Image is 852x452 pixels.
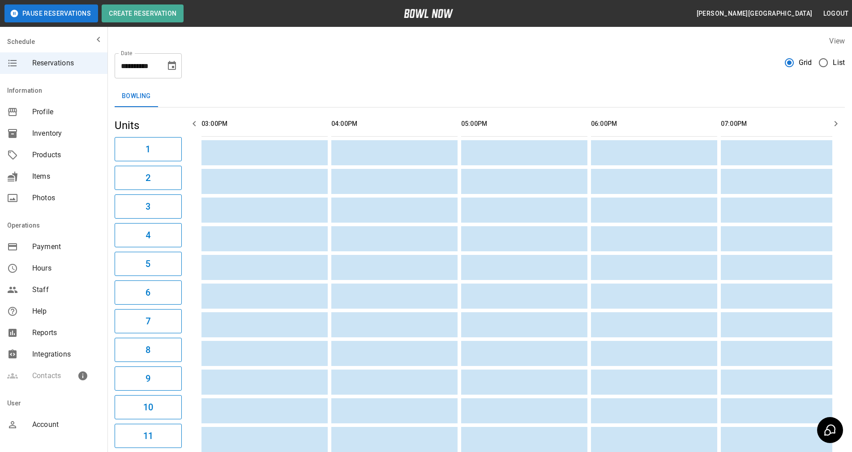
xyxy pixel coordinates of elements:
[461,111,587,137] th: 05:00PM
[115,252,182,276] button: 5
[32,58,100,69] span: Reservations
[32,419,100,430] span: Account
[32,193,100,203] span: Photos
[115,137,182,161] button: 1
[32,171,100,182] span: Items
[146,171,150,185] h6: 2
[146,199,150,214] h6: 3
[32,284,100,295] span: Staff
[693,5,816,22] button: [PERSON_NAME][GEOGRAPHIC_DATA]
[115,338,182,362] button: 8
[115,194,182,219] button: 3
[201,111,328,137] th: 03:00PM
[32,306,100,317] span: Help
[404,9,453,18] img: logo
[32,150,100,160] span: Products
[143,429,153,443] h6: 11
[32,128,100,139] span: Inventory
[115,424,182,448] button: 11
[163,57,181,75] button: Choose date, selected date is Aug 20, 2025
[146,314,150,328] h6: 7
[146,285,150,300] h6: 6
[32,349,100,360] span: Integrations
[829,37,845,45] label: View
[4,4,98,22] button: Pause Reservations
[102,4,184,22] button: Create Reservation
[146,371,150,386] h6: 9
[146,142,150,156] h6: 1
[146,343,150,357] h6: 8
[833,57,845,68] span: List
[32,263,100,274] span: Hours
[115,166,182,190] button: 2
[146,228,150,242] h6: 4
[115,395,182,419] button: 10
[146,257,150,271] h6: 5
[32,241,100,252] span: Payment
[799,57,812,68] span: Grid
[331,111,458,137] th: 04:00PM
[591,111,717,137] th: 06:00PM
[115,366,182,391] button: 9
[32,327,100,338] span: Reports
[115,118,182,133] h5: Units
[115,309,182,333] button: 7
[115,86,158,107] button: Bowling
[32,107,100,117] span: Profile
[115,86,845,107] div: inventory tabs
[143,400,153,414] h6: 10
[115,280,182,305] button: 6
[820,5,852,22] button: Logout
[115,223,182,247] button: 4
